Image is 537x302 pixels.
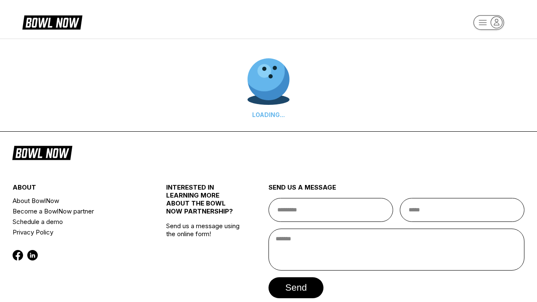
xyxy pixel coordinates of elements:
[268,183,524,198] div: send us a message
[248,111,289,118] div: LOADING...
[13,206,141,216] a: Become a BowlNow partner
[13,227,141,237] a: Privacy Policy
[13,183,141,195] div: about
[166,183,243,222] div: INTERESTED IN LEARNING MORE ABOUT THE BOWL NOW PARTNERSHIP?
[13,195,141,206] a: About BowlNow
[13,216,141,227] a: Schedule a demo
[268,277,323,298] button: send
